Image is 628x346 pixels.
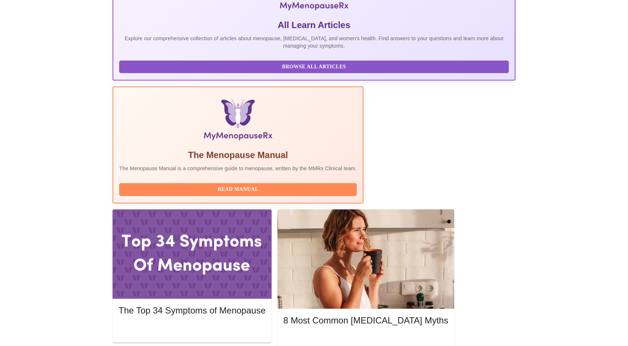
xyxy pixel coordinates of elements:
a: Browse All Articles [119,63,510,69]
h5: The Menopause Manual [119,149,357,161]
p: Explore our comprehensive collection of articles about menopause, [MEDICAL_DATA], and women's hea... [119,35,508,49]
h5: All Learn Articles [119,19,508,31]
button: Read More [118,323,265,336]
button: Browse All Articles [119,61,508,73]
p: The Menopause Manual is a comprehensive guide to menopause, written by the MMRx Clinical team. [119,165,357,172]
img: Menopause Manual [157,99,319,143]
span: Read Manual [127,185,349,194]
h5: 8 Most Common [MEDICAL_DATA] Myths [283,315,448,326]
button: Read Manual [119,183,357,196]
a: Read Manual [119,186,359,192]
a: Read More [118,326,267,332]
span: Browse All Articles [127,62,501,72]
h5: The Top 34 Symptoms of Menopause [118,305,265,316]
a: Read More [283,336,450,342]
span: Read More [291,335,441,345]
span: Read More [126,325,258,334]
